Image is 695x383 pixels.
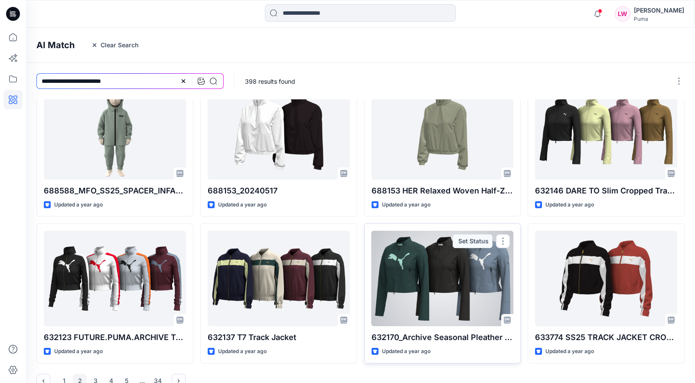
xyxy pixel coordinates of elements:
div: LW [615,6,630,22]
div: Puma [634,16,684,22]
p: 688153_20240517 [208,185,350,197]
h4: AI Match [36,40,75,50]
a: 632146 DARE TO Slim Cropped Track Jacket [535,84,677,180]
p: Updated a year ago [382,347,431,356]
p: 398 results found [245,77,295,86]
p: 632170_Archive Seasonal Pleather Jkt [372,331,514,344]
a: 632170_Archive Seasonal Pleather Jkt [372,231,514,326]
p: 632137 T7 Track Jacket [208,331,350,344]
p: Updated a year ago [54,200,103,210]
button: Clear Search [85,38,144,52]
p: Updated a year ago [545,200,594,210]
a: 688153 HER Relaxed Woven Half-Zip Crew [372,84,514,180]
p: 633774 SS25 TRACK JACKET CROPPED G [535,331,677,344]
p: Updated a year ago [218,347,267,356]
p: 632123 FUTURE.PUMA.ARCHIVE T7 Slim Cropped Track Jacket [44,331,186,344]
p: Updated a year ago [218,200,267,210]
p: 688153 HER Relaxed Woven Half-Zip Crew [372,185,514,197]
div: [PERSON_NAME] [634,5,684,16]
p: Updated a year ago [545,347,594,356]
a: 688588_MFO_SS25_SPACER_INFANT_HOODED_SUIT [44,84,186,180]
p: 688588_MFO_SS25_SPACER_INFANT_HOODED_SUIT [44,185,186,197]
a: 633774 SS25 TRACK JACKET CROPPED G [535,231,677,326]
a: 688153_20240517 [208,84,350,180]
a: 632137 T7 Track Jacket [208,231,350,326]
p: 632146 DARE TO Slim Cropped Track Jacket [535,185,677,197]
p: Updated a year ago [382,200,431,210]
a: 632123 FUTURE.PUMA.ARCHIVE T7 Slim Cropped Track Jacket [44,231,186,326]
p: Updated a year ago [54,347,103,356]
